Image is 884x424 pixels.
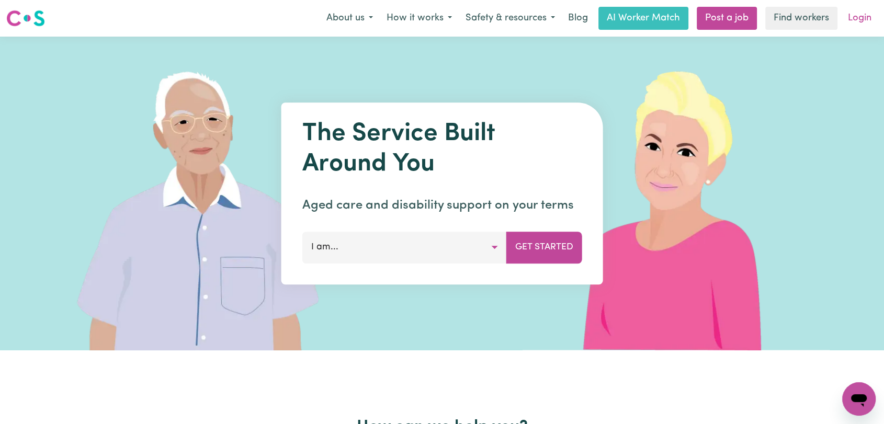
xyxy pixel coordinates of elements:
img: Careseekers logo [6,9,45,28]
iframe: Button to launch messaging window [842,382,876,416]
button: How it works [380,7,459,29]
a: Find workers [765,7,837,30]
a: Post a job [697,7,757,30]
a: Blog [562,7,594,30]
a: AI Worker Match [598,7,688,30]
button: Safety & resources [459,7,562,29]
button: About us [320,7,380,29]
h1: The Service Built Around You [302,119,582,179]
a: Login [842,7,878,30]
p: Aged care and disability support on your terms [302,196,582,215]
button: I am... [302,232,507,263]
a: Careseekers logo [6,6,45,30]
button: Get Started [506,232,582,263]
